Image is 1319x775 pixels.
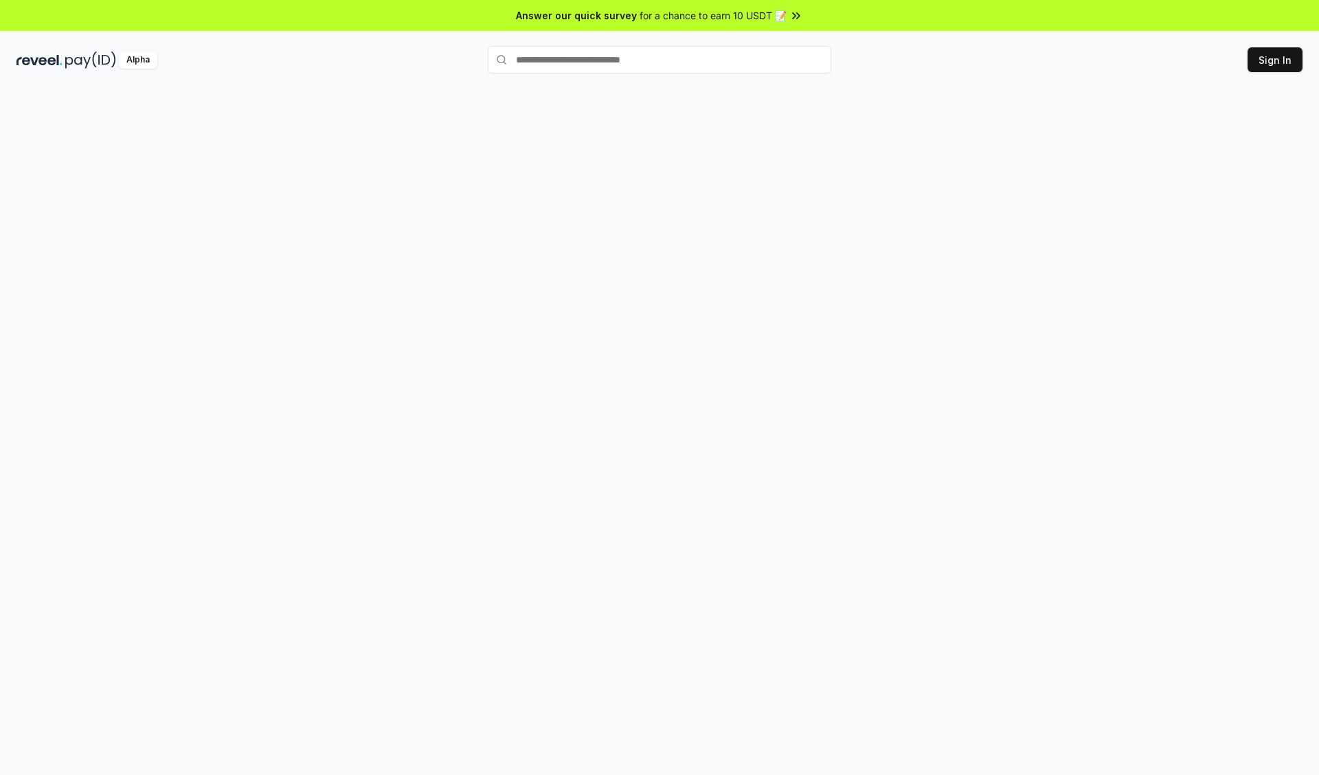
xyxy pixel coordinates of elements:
img: pay_id [65,51,116,69]
div: Alpha [119,51,157,69]
span: for a chance to earn 10 USDT 📝 [640,8,787,23]
button: Sign In [1248,47,1303,72]
span: Answer our quick survey [516,8,637,23]
img: reveel_dark [16,51,63,69]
